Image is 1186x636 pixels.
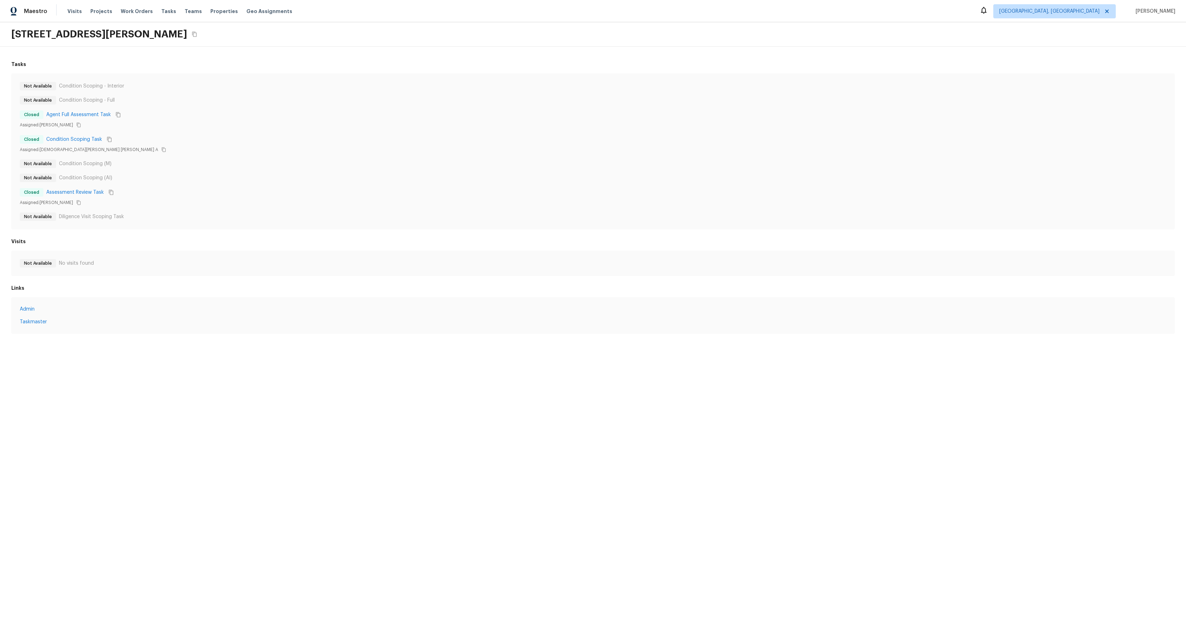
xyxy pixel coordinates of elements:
[121,8,153,15] span: Work Orders
[190,30,199,39] button: Copy Address
[21,260,55,267] span: Not Available
[11,61,26,68] h6: Tasks
[21,189,42,196] span: Closed
[59,260,94,267] p: No visits found
[59,83,124,90] p: Condition Scoping - Interior
[21,83,55,90] span: Not Available
[21,111,42,118] span: Closed
[74,198,83,207] button: Copy User Token
[185,8,202,15] span: Teams
[11,28,187,41] h2: [STREET_ADDRESS][PERSON_NAME]
[999,8,1100,15] span: [GEOGRAPHIC_DATA], [GEOGRAPHIC_DATA]
[59,174,112,181] p: Condition Scoping (AI)
[160,145,168,154] button: Copy User Token
[11,284,1175,292] h6: Links
[20,200,73,205] p: Assigned: [PERSON_NAME]
[20,318,1166,325] a: Taskmaster
[46,136,102,143] a: Condition Scoping Task
[21,136,42,143] span: Closed
[161,9,176,14] span: Tasks
[21,174,55,181] span: Not Available
[105,135,114,144] button: Copy Task ID
[59,160,112,167] p: Condition Scoping (M)
[210,8,238,15] span: Properties
[74,121,83,129] button: Copy User Token
[46,189,104,196] a: Assessment Review Task
[20,147,158,152] p: Assigned: [DEMOGRAPHIC_DATA][PERSON_NAME] [PERSON_NAME] A
[67,8,82,15] span: Visits
[21,213,55,220] span: Not Available
[107,188,116,197] button: Copy Task ID
[59,97,115,104] p: Condition Scoping - Full
[21,160,55,167] span: Not Available
[24,8,47,15] span: Maestro
[246,8,292,15] span: Geo Assignments
[46,111,111,118] a: Agent Full Assessment Task
[59,213,124,220] p: Diligence Visit Scoping Task
[20,306,1166,313] a: Admin
[11,238,26,245] h6: Visits
[90,8,112,15] span: Projects
[20,122,73,128] p: Assigned: [PERSON_NAME]
[21,97,55,104] span: Not Available
[114,110,123,119] button: Copy Task ID
[1133,8,1175,15] span: [PERSON_NAME]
